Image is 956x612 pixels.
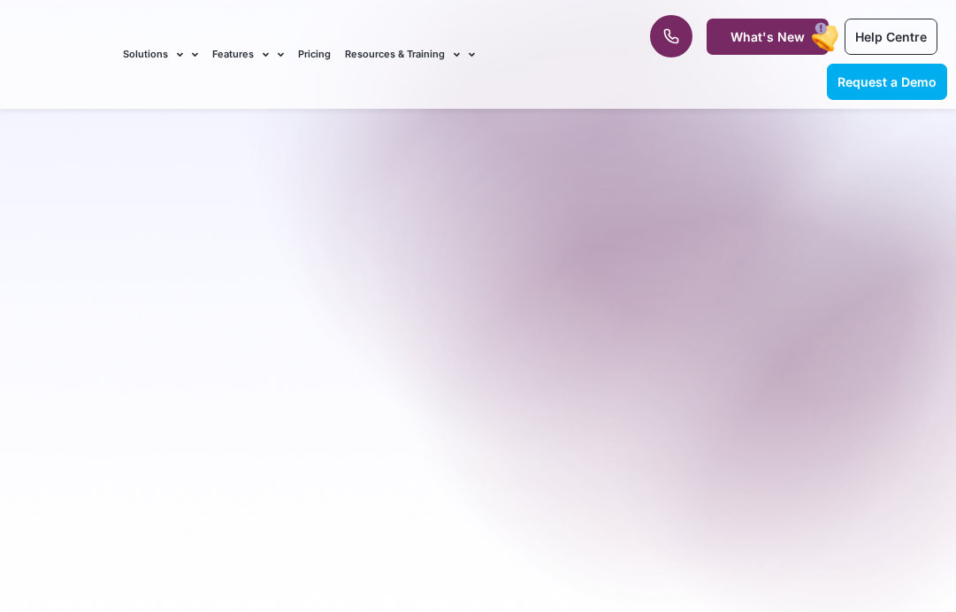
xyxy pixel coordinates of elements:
[827,64,947,100] a: Request a Demo
[123,25,609,84] nav: Menu
[9,44,105,65] img: CareMaster Logo
[123,25,198,84] a: Solutions
[212,25,284,84] a: Features
[855,29,927,44] span: Help Centre
[707,19,829,55] a: What's New
[837,74,937,89] span: Request a Demo
[298,25,331,84] a: Pricing
[730,29,805,44] span: What's New
[845,19,937,55] a: Help Centre
[345,25,475,84] a: Resources & Training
